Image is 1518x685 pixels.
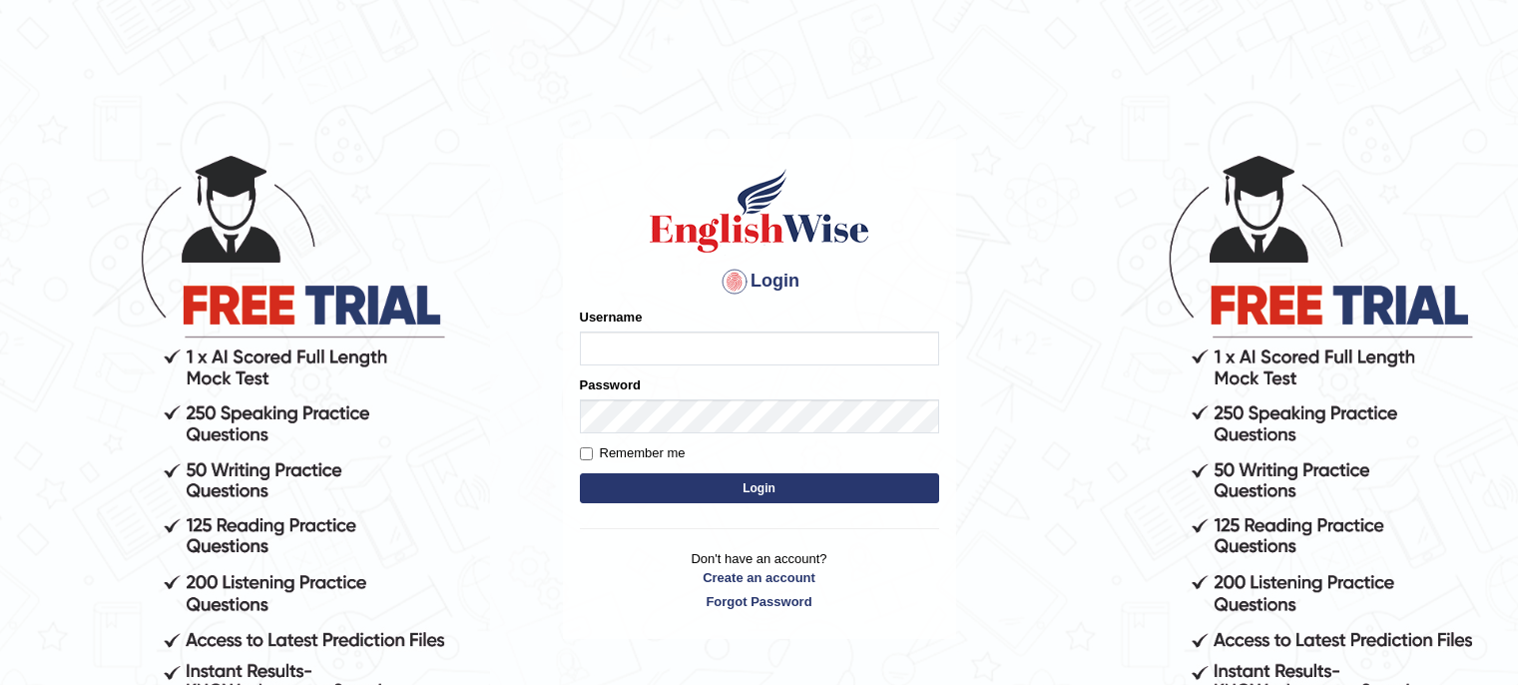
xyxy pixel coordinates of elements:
a: Create an account [580,568,939,587]
label: Remember me [580,443,686,463]
h4: Login [580,266,939,298]
label: Username [580,308,643,327]
a: Forgot Password [580,592,939,611]
img: Logo of English Wise sign in for intelligent practice with AI [646,166,873,256]
input: Remember me [580,447,593,460]
label: Password [580,375,641,394]
p: Don't have an account? [580,549,939,611]
button: Login [580,473,939,503]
